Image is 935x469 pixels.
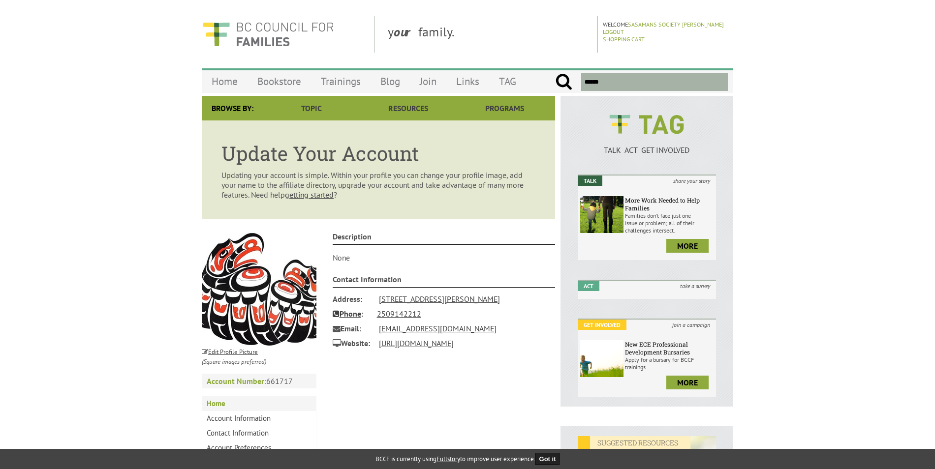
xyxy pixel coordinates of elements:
a: Shopping Cart [603,35,645,43]
p: Welcome [603,21,730,28]
p: Apply for a bursary for BCCF trainings [625,356,714,371]
em: Act [578,281,599,291]
a: [STREET_ADDRESS][PERSON_NAME] [379,294,500,304]
a: Fullstory [436,455,460,463]
a: Join [410,70,446,93]
article: Updating your account is simple. Within your profile you can change your profile image, add your ... [202,120,555,219]
div: y family. [380,16,598,53]
input: Submit [555,73,572,91]
span: Email [333,321,372,336]
a: Blog [371,70,410,93]
p: None [333,253,556,263]
a: Programs [457,96,553,120]
a: more [666,239,709,253]
a: Account Information [202,411,316,426]
strong: our [394,24,418,40]
h4: Description [333,232,556,245]
i: (Square images preferred) [202,357,266,366]
a: Phone [333,309,361,319]
i: take a survey [674,281,716,291]
p: 661717 [202,374,316,388]
small: Edit Profile Picture [202,348,258,356]
div: Browse By: [202,96,263,120]
i: join a campaign [666,320,716,330]
a: Links [446,70,489,93]
a: Trainings [311,70,371,93]
a: [EMAIL_ADDRESS][DOMAIN_NAME] [379,323,497,333]
a: getting started [285,190,334,200]
h6: More Work Needed to Help Families [625,196,714,212]
a: TALK ACT GET INVOLVED [578,135,716,155]
img: 75685f37cc00ab747504c670853eb163.jpg [202,232,316,346]
span: Address [333,292,372,306]
p: TALK ACT GET INVOLVED [578,145,716,155]
a: Resources [360,96,456,120]
i: share your story [667,176,716,186]
img: BC Council for FAMILIES [202,16,335,53]
a: Logout [603,28,624,35]
h1: Update Your Account [221,140,535,166]
h4: Contact Information [333,274,556,288]
button: Got it [535,453,560,465]
em: Talk [578,176,602,186]
a: more [666,376,709,389]
a: TAG [489,70,526,93]
h6: New ECE Professional Development Bursaries [625,340,714,356]
a: 2509142212 [377,309,421,319]
em: Get Involved [578,320,626,330]
em: SUGGESTED RESOURCES [578,436,690,449]
a: Contact Information [202,426,316,440]
a: Bookstore [248,70,311,93]
a: [URL][DOMAIN_NAME] [379,338,454,348]
a: Edit Profile Picture [202,346,258,356]
span: Website [333,336,372,351]
img: BCCF's TAG Logo [602,106,691,143]
a: Home [202,396,316,411]
a: Sasamans Society [PERSON_NAME] [628,21,724,28]
p: Families don’t face just one issue or problem; all of their challenges intersect. [625,212,714,234]
a: Topic [263,96,360,120]
a: Home [202,70,248,93]
a: Account Preferences [202,440,316,455]
strong: Account Number: [207,376,266,386]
